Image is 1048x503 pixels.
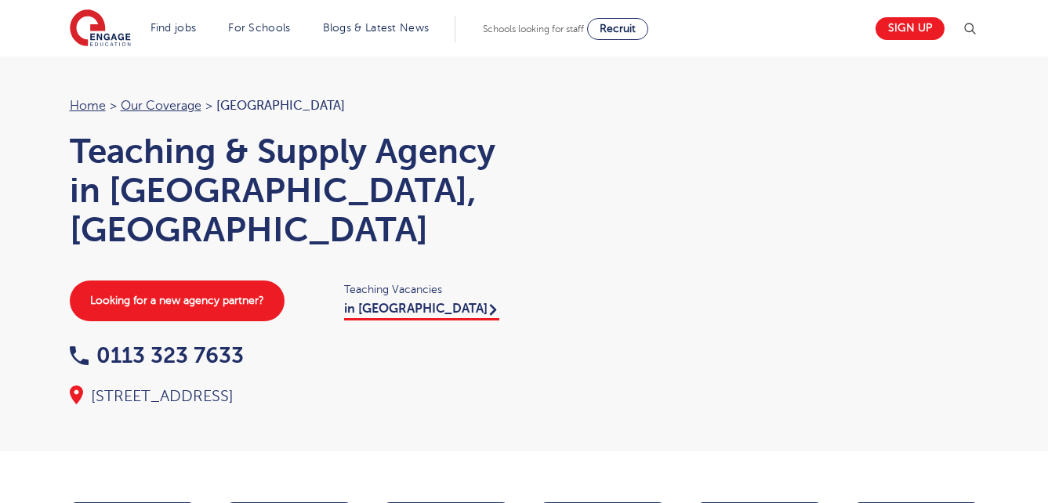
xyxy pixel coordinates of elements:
a: Blogs & Latest News [323,22,430,34]
a: Recruit [587,18,648,40]
span: Teaching Vacancies [344,280,509,299]
a: in [GEOGRAPHIC_DATA] [344,302,499,320]
a: Sign up [876,17,945,40]
div: [STREET_ADDRESS] [70,385,509,407]
a: Home [70,99,106,113]
a: For Schools [228,22,290,34]
a: 0113 323 7633 [70,343,244,367]
span: > [110,99,117,113]
span: Recruit [600,23,636,34]
nav: breadcrumb [70,96,509,116]
span: > [205,99,212,113]
h1: Teaching & Supply Agency in [GEOGRAPHIC_DATA], [GEOGRAPHIC_DATA] [70,132,509,249]
a: Looking for a new agency partner? [70,280,285,321]
span: [GEOGRAPHIC_DATA] [216,99,345,113]
span: Schools looking for staff [483,24,584,34]
img: Engage Education [70,9,131,49]
a: Find jobs [150,22,197,34]
a: Our coverage [121,99,201,113]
